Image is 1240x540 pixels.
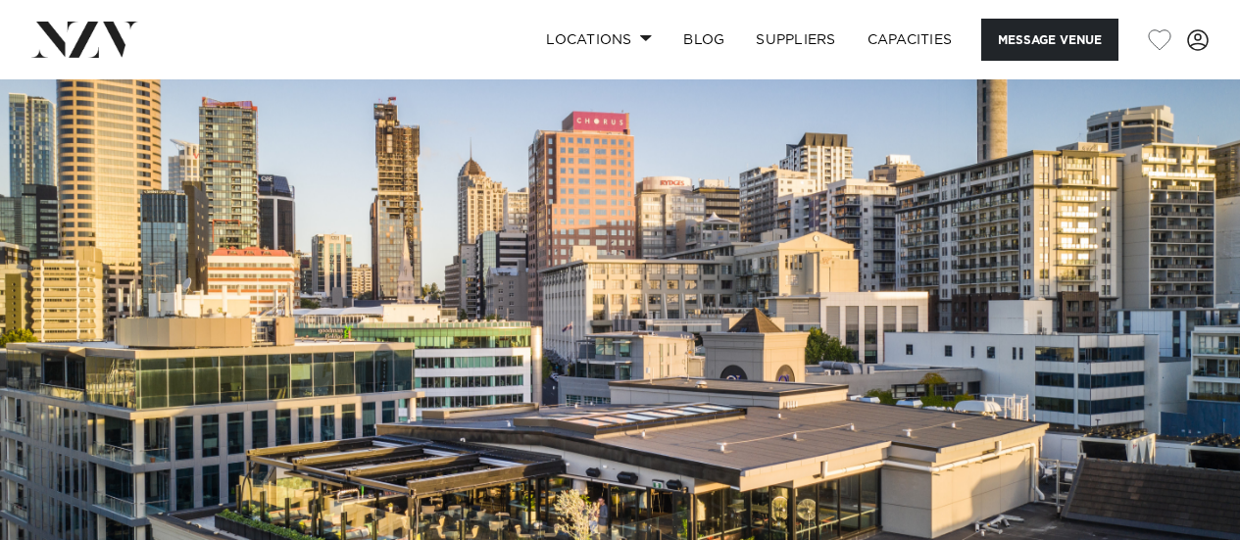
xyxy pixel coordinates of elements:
img: nzv-logo.png [31,22,138,57]
a: Locations [530,19,668,61]
a: SUPPLIERS [740,19,851,61]
button: Message Venue [981,19,1118,61]
a: BLOG [668,19,740,61]
a: Capacities [852,19,968,61]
